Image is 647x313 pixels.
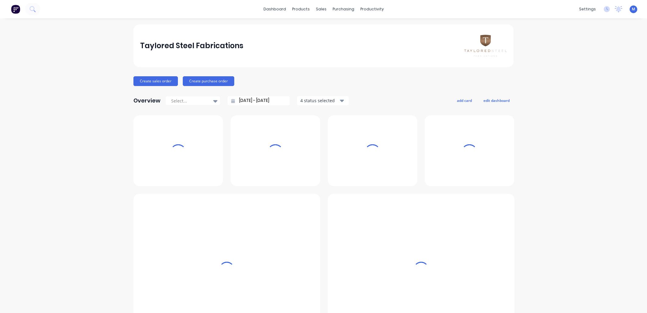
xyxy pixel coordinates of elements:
a: dashboard [260,5,289,14]
button: Create sales order [133,76,178,86]
div: sales [313,5,330,14]
div: productivity [357,5,387,14]
img: Taylored Steel Fabrications [464,35,507,56]
div: purchasing [330,5,357,14]
div: 4 status selected [300,97,339,104]
button: add card [453,96,476,104]
button: Create purchase order [183,76,234,86]
button: edit dashboard [479,96,514,104]
div: products [289,5,313,14]
span: M [632,6,635,12]
button: 4 status selected [297,96,349,105]
img: Factory [11,5,20,14]
div: Overview [133,95,161,107]
div: settings [576,5,599,14]
div: Taylored Steel Fabrications [140,40,243,52]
